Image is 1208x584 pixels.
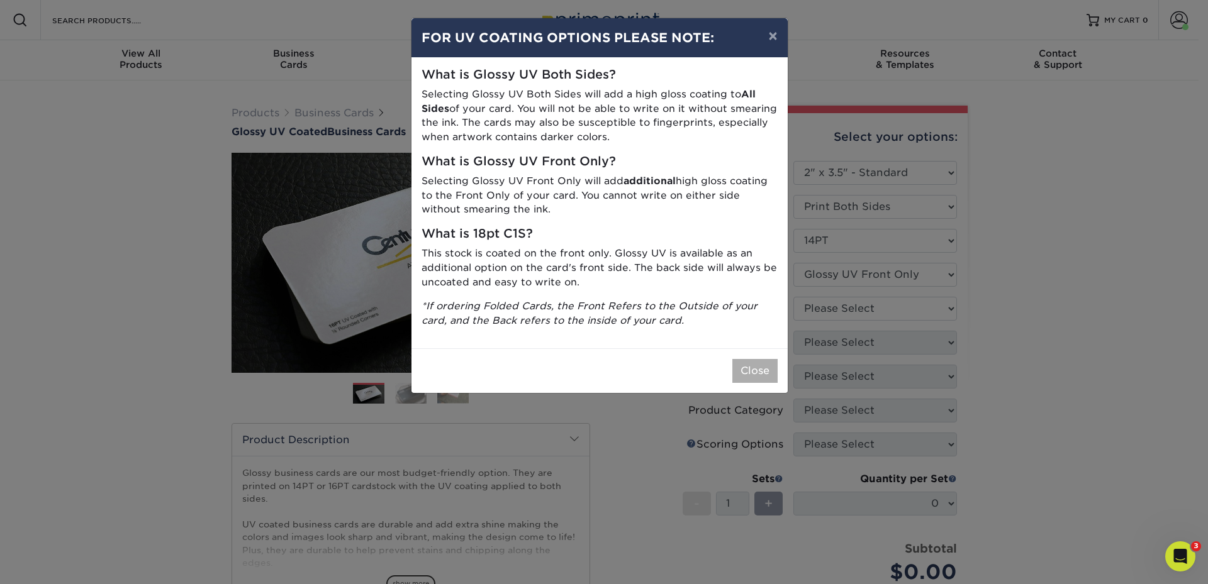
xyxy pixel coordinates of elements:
p: This stock is coated on the front only. Glossy UV is available as an additional option on the car... [422,246,778,289]
strong: additional [624,175,676,187]
iframe: Intercom live chat [1165,541,1195,571]
h5: What is Glossy UV Both Sides? [422,68,778,82]
h4: FOR UV COATING OPTIONS PLEASE NOTE: [422,28,778,47]
button: Close [732,359,778,383]
strong: All Sides [422,88,756,114]
button: × [758,18,787,53]
i: *If ordering Folded Cards, the Front Refers to the Outside of your card, and the Back refers to t... [422,300,758,326]
p: Selecting Glossy UV Both Sides will add a high gloss coating to of your card. You will not be abl... [422,87,778,145]
h5: What is Glossy UV Front Only? [422,155,778,169]
span: 3 [1191,541,1201,551]
p: Selecting Glossy UV Front Only will add high gloss coating to the Front Only of your card. You ca... [422,174,778,217]
h5: What is 18pt C1S? [422,227,778,241]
